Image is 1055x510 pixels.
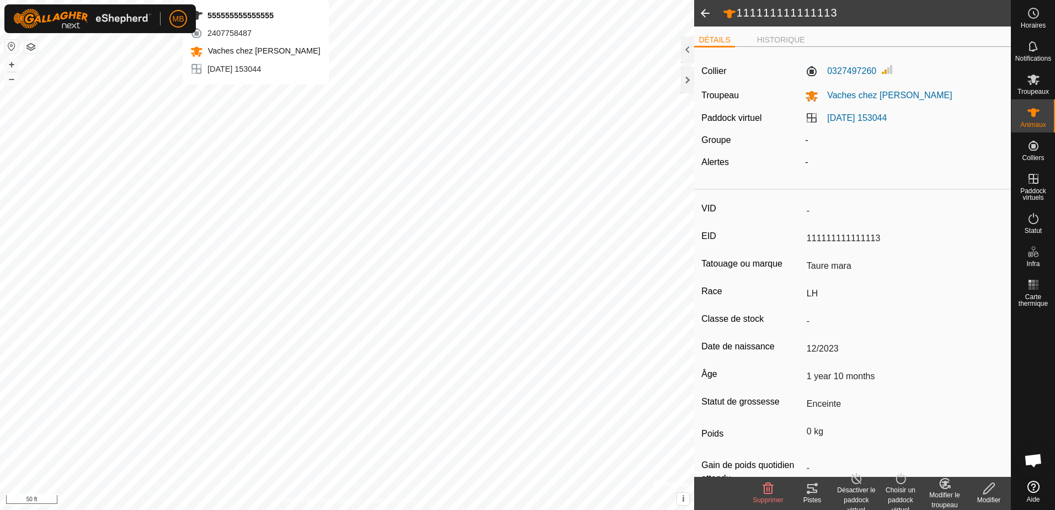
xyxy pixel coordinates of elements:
span: Colliers [1022,155,1044,161]
span: Aide [1026,496,1040,503]
span: Notifications [1015,55,1051,62]
label: Collier [701,65,726,78]
div: Modifier le troupeau [923,490,967,510]
div: Ouvrir le chat [1017,444,1050,477]
span: Horaires [1021,22,1046,29]
label: Gain de poids quotidien attendu [701,459,802,485]
button: Réinitialiser la carte [5,40,18,53]
span: Carte thermique [1014,294,1052,307]
span: Infra [1026,261,1040,267]
span: Supprimer [753,496,783,504]
label: Poids [701,422,802,445]
div: Pistes [790,495,834,505]
h2: 111111111111113 [723,6,1011,20]
div: 555555555555555 [190,9,320,22]
label: Paddock virtuel [701,113,761,123]
span: Troupeaux [1017,88,1049,95]
label: Alertes [701,157,729,167]
div: - [801,156,1008,169]
span: Vaches chez [PERSON_NAME] [205,46,320,55]
button: i [677,493,689,505]
label: Troupeau [701,91,739,100]
li: HISTORIQUE [753,34,809,46]
span: Statut [1025,227,1042,234]
label: Classe de stock [701,312,802,326]
label: 0327497260 [805,65,876,78]
label: EID [701,229,802,243]
label: Race [701,284,802,299]
a: Aide [1011,476,1055,507]
label: Âge [701,367,802,381]
span: MB [173,13,184,25]
div: Modifier [967,495,1011,505]
li: DÉTAILS [694,34,734,47]
div: 2407758487 [190,26,320,40]
label: Date de naissance [701,339,802,354]
button: – [5,72,18,86]
label: Groupe [701,135,731,145]
a: [DATE] 153044 [827,113,887,123]
img: Logo Gallagher [13,9,151,29]
a: Contactez-nous [369,496,415,506]
label: VID [701,201,802,216]
div: - [801,134,1008,147]
label: Statut de grossesse [701,395,802,409]
div: [DATE] 153044 [190,62,320,76]
span: Animaux [1020,121,1046,128]
span: Vaches chez [PERSON_NAME] [818,91,952,100]
label: Tatouage ou marque [701,257,802,271]
button: Couches de carte [24,40,38,54]
span: Paddock virtuels [1014,188,1052,201]
button: + [5,58,18,71]
img: Force du signal [881,63,894,76]
span: i [682,494,684,503]
a: Politique de confidentialité [279,496,355,506]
